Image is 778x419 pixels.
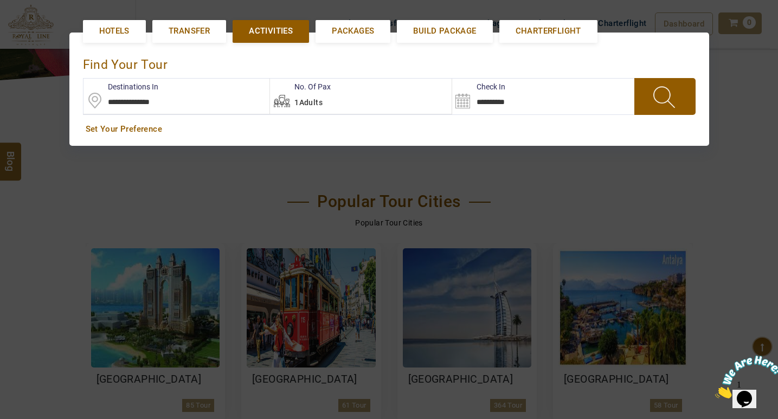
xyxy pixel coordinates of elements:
[516,25,581,37] span: Charterflight
[99,25,130,37] span: Hotels
[270,81,331,92] label: No. Of Pax
[169,25,210,37] span: Transfer
[152,20,226,42] a: Transfer
[86,124,693,135] a: Set Your Preference
[4,4,9,14] span: 1
[332,25,374,37] span: Packages
[83,20,146,42] a: Hotels
[233,20,309,42] a: Activities
[413,25,476,37] span: Build Package
[294,98,323,107] span: 1Adults
[397,20,492,42] a: Build Package
[316,20,390,42] a: Packages
[452,81,505,92] label: Check In
[4,4,72,47] img: Chat attention grabber
[83,46,696,78] div: find your Tour
[711,351,778,403] iframe: chat widget
[249,25,293,37] span: Activities
[83,81,158,92] label: Destinations In
[499,20,597,42] a: Charterflight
